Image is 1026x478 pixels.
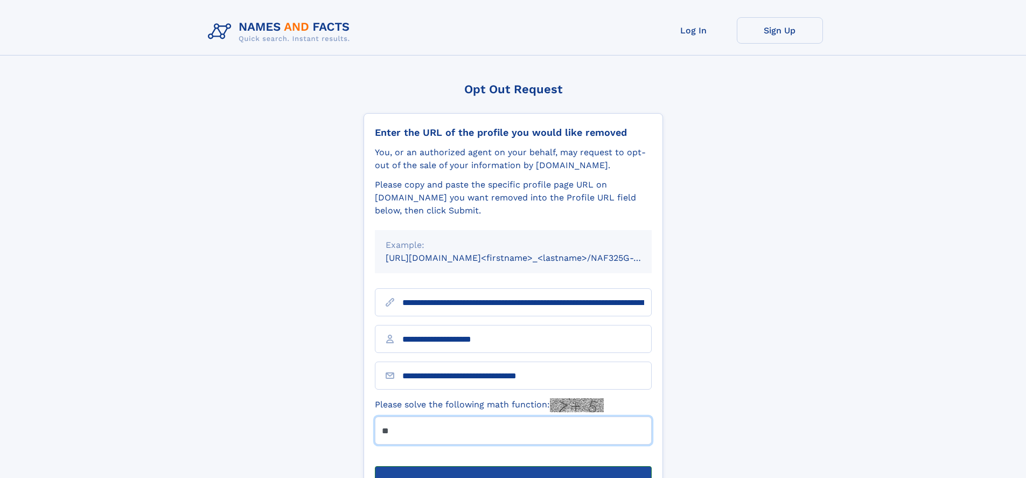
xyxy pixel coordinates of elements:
[386,253,672,263] small: [URL][DOMAIN_NAME]<firstname>_<lastname>/NAF325G-xxxxxxxx
[364,82,663,96] div: Opt Out Request
[737,17,823,44] a: Sign Up
[375,127,652,138] div: Enter the URL of the profile you would like removed
[386,239,641,252] div: Example:
[375,178,652,217] div: Please copy and paste the specific profile page URL on [DOMAIN_NAME] you want removed into the Pr...
[375,146,652,172] div: You, or an authorized agent on your behalf, may request to opt-out of the sale of your informatio...
[375,398,604,412] label: Please solve the following math function:
[651,17,737,44] a: Log In
[204,17,359,46] img: Logo Names and Facts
